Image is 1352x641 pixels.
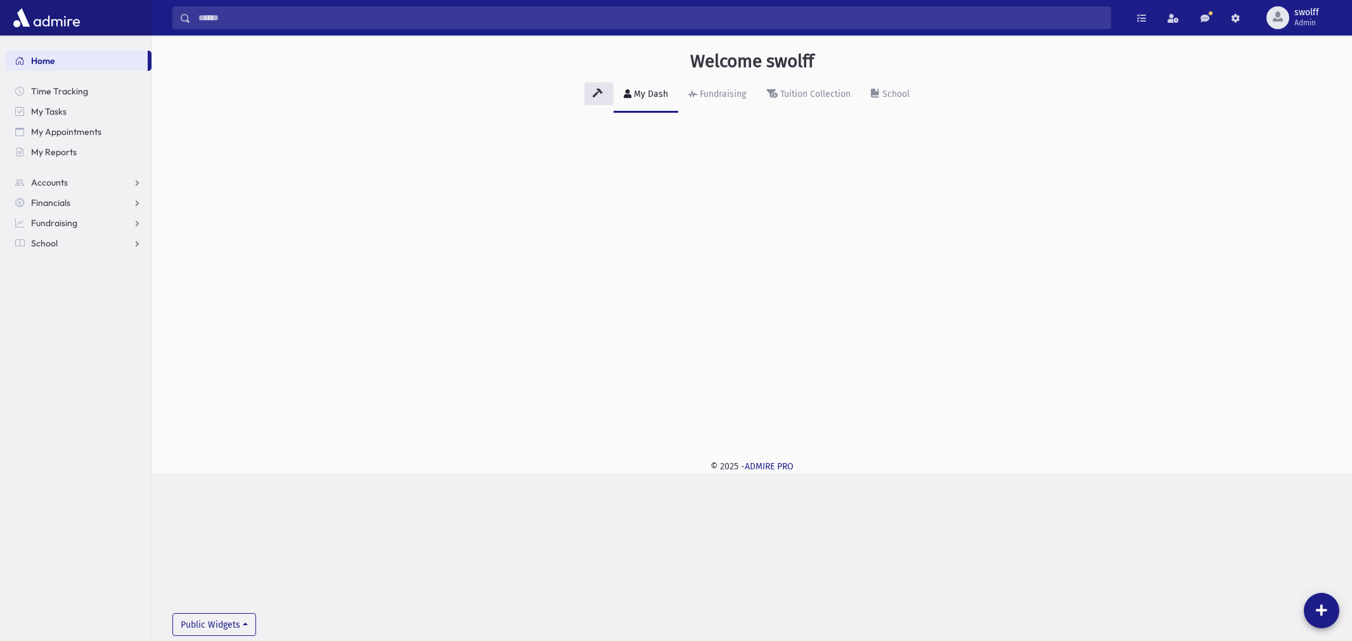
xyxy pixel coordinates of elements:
span: Accounts [31,177,68,188]
div: Fundraising [697,89,746,99]
a: Accounts [5,172,151,193]
a: ADMIRE PRO [745,461,794,472]
a: Fundraising [678,77,756,113]
span: Fundraising [31,217,77,229]
a: School [5,233,151,253]
a: Time Tracking [5,81,151,101]
span: My Appointments [31,126,101,137]
span: Time Tracking [31,86,88,97]
div: School [880,89,910,99]
div: My Dash [631,89,668,99]
a: Home [5,51,148,71]
a: Financials [5,193,151,213]
a: Fundraising [5,213,151,233]
a: School [861,77,920,113]
span: Home [31,55,55,67]
span: School [31,238,58,249]
img: AdmirePro [10,5,83,30]
span: Admin [1294,18,1319,28]
a: My Dash [614,77,678,113]
div: © 2025 - [172,460,1332,473]
a: My Tasks [5,101,151,122]
span: My Tasks [31,106,67,117]
a: My Reports [5,142,151,162]
span: swolff [1294,8,1319,18]
input: Search [191,6,1111,29]
button: Public Widgets [172,613,256,636]
a: Tuition Collection [756,77,861,113]
span: Financials [31,197,70,208]
div: Tuition Collection [778,89,851,99]
a: My Appointments [5,122,151,142]
span: My Reports [31,146,77,158]
h3: Welcome swolff [690,51,814,72]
